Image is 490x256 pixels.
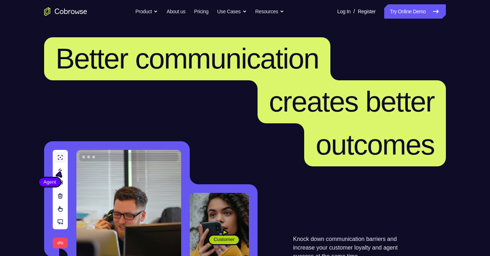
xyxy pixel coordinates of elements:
a: Go to the home page [44,7,87,16]
a: Register [358,4,376,19]
img: A series of tools used in co-browsing sessions [53,150,68,248]
button: Product [136,4,158,19]
span: creates better [269,86,434,118]
button: Resources [255,4,284,19]
a: Try Online Demo [384,4,446,19]
span: outcomes [316,129,434,161]
a: About us [166,4,185,19]
span: Agent [39,179,60,186]
button: Use Cases [217,4,246,19]
a: Pricing [194,4,208,19]
span: / [353,7,355,16]
span: Customer [209,236,239,243]
a: Log In [337,4,350,19]
span: Better communication [56,43,319,75]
